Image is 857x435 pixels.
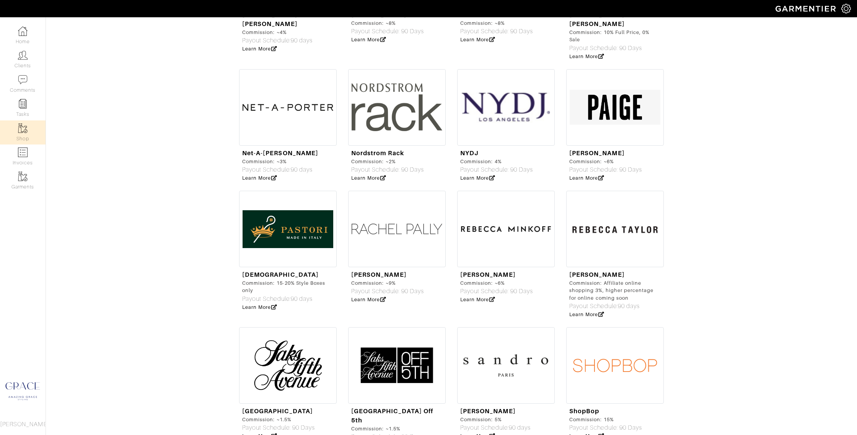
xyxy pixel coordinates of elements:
[460,416,531,423] div: Commission: 5%
[18,123,28,133] img: garments-icon-b7da505a4dc4fd61783c78ac3ca0ef83fa9d6f193b1c9dc38574b1d14d53ca28.png
[460,165,533,174] div: Payout Schedule: 90 Days
[351,279,424,287] div: Commission: ~9%
[569,165,642,174] div: Payout Schedule: 90 Days
[569,423,642,432] div: Payout Schedule: 90 Days
[569,175,604,181] a: Learn More
[460,271,516,278] a: [PERSON_NAME]
[242,407,313,415] a: [GEOGRAPHIC_DATA]
[569,149,625,157] a: [PERSON_NAME]
[242,175,277,181] a: Learn More
[291,166,313,173] span: 90 days
[351,158,424,165] div: Commission: ~2%
[569,416,642,423] div: Commission: 15%
[460,287,533,296] div: Payout Schedule: 90 Days
[457,191,555,267] img: rebecca%20minkoff%20logo.png
[239,69,337,146] img: net-a-porter-logo-black.png
[460,407,516,415] a: [PERSON_NAME]
[566,327,664,404] img: shopbop.png
[566,69,664,146] img: paige%20logo.png
[457,69,555,146] img: Screen%20Shot%202020-01-23%20at%209.41.29%20PM.png
[351,407,433,424] a: [GEOGRAPHIC_DATA] Off 5th
[242,29,334,36] div: Commission: ~4%
[242,279,334,294] div: Commission: 15-20% Style Boxes only
[566,191,664,267] img: rebecca%20taylor%20logo.jpeg
[772,2,841,15] img: garmentier-logo-header-white-b43fb05a5012e4ada735d5af1a66efaba907eab6374d6393d1fbf88cb4ef424d.png
[460,158,533,165] div: Commission: 4%
[242,304,277,310] a: Learn More
[242,271,319,278] a: [DEMOGRAPHIC_DATA]
[18,75,28,84] img: comment-icon-a0a6a9ef722e966f86d9cbdc48e553b5cf19dbc54f86b18d962a5391bc8f6eb6.png
[460,19,533,27] div: Commission: ~8%
[351,37,386,42] a: Learn More
[569,271,625,278] a: [PERSON_NAME]
[242,416,315,423] div: Commission: ~1.5%
[18,26,28,36] img: dashboard-icon-dbcd8f5a0b271acd01030246c82b418ddd0df26cd7fceb0bd07c9910d44c42f6.png
[351,297,386,302] a: Learn More
[569,279,661,302] div: Commission: Affiliate online shopping 3%, higher percentage for online coming soon
[242,423,315,432] div: Payout Schedule: 90 Days
[460,297,495,302] a: Learn More
[569,54,604,59] a: Learn More
[569,44,661,53] div: Payout Schedule: 90 Days
[351,425,443,432] div: Commission: ~1.5%
[291,37,313,44] span: 90 days
[242,294,334,304] div: Payout Schedule:
[841,4,851,13] img: gear-icon-white-bd11855cb880d31180b6d7d6211b90ccbf57a29d726f0c71d8c61bd08dd39cc2.png
[348,191,446,267] img: Layer-0_442x.png
[242,149,318,157] a: Net-A-[PERSON_NAME]
[460,37,495,42] a: Learn More
[18,50,28,60] img: clients-icon-6bae9207a08558b7cb47a8932f037763ab4055f8c8b6bfacd5dc20c3e0201464.png
[242,158,318,165] div: Commission: ~3%
[18,99,28,109] img: reminder-icon-8004d30b9f0a5d33ae49ab947aed9ed385cf756f9e5892f1edd6e32f2345188e.png
[348,327,446,404] img: saks%20off%20fifth%20logo.png
[242,36,334,45] div: Payout Schedule:
[351,149,404,157] a: Nordstrom Rack
[569,158,642,165] div: Commission: ~6%
[242,46,277,52] a: Learn More
[509,424,531,431] span: 90 days
[18,172,28,181] img: garments-icon-b7da505a4dc4fd61783c78ac3ca0ef83fa9d6f193b1c9dc38574b1d14d53ca28.png
[351,19,424,27] div: Commission: ~8%
[239,327,337,404] img: saks%20logo.png
[351,175,386,181] a: Learn More
[18,148,28,157] img: orders-icon-0abe47150d42831381b5fb84f609e132dff9fe21cb692f30cb5eec754e2cba89.png
[351,287,424,296] div: Payout Schedule: 90 Days
[460,175,495,181] a: Learn More
[460,27,533,36] div: Payout Schedule: 90 Days
[569,302,661,311] div: Payout Schedule:
[242,165,318,174] div: Payout Schedule:
[351,271,407,278] a: [PERSON_NAME]
[239,191,337,267] img: Screen%20Shot%202021-05-18%20at%202.18.23%20PM.png
[460,279,533,287] div: Commission: ~6%
[351,27,424,36] div: Payout Schedule: 90 Days
[457,327,555,404] img: logo-sandro-paris.png
[569,29,661,43] div: Commission: 10% Full Price, 0% Sale
[460,149,479,157] a: NYDJ
[348,69,446,146] img: nordstrom%20rack%20logo.png
[291,295,313,302] span: 90 days
[460,423,531,432] div: Payout Schedule:
[569,312,604,317] a: Learn More
[351,165,424,174] div: Payout Schedule: 90 Days
[618,303,640,310] span: 90 days
[569,407,599,415] a: ShopBop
